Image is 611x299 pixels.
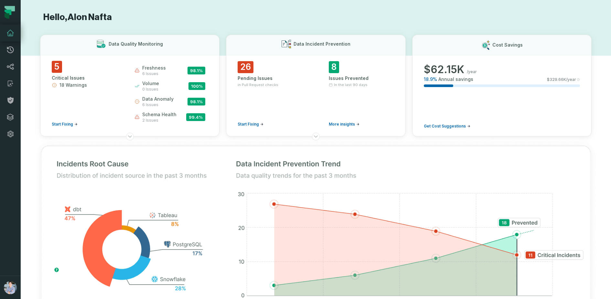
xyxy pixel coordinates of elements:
[424,124,466,129] span: Get Cost Suggestions
[334,82,368,87] span: In the last 90 days
[238,82,278,87] span: in Pull Request checks
[142,87,159,92] span: 0 issues
[52,61,62,73] span: 5
[238,75,303,82] div: Pending Issues
[40,35,220,137] button: Data Quality Monitoring5Critical Issues18 WarningsStart Fixingfreshness6 issues98.1%volume0 issue...
[188,82,205,90] span: 100 %
[188,67,205,74] span: 98.1 %
[142,71,166,76] span: 6 issues
[424,124,470,129] a: Get Cost Suggestions
[109,41,163,47] h3: Data Quality Monitoring
[329,122,359,127] a: More insights
[238,122,263,127] a: Start Fixing
[52,122,78,127] a: Start Fixing
[188,98,205,105] span: 98.1 %
[424,76,437,83] span: 18.9 %
[329,61,339,73] span: 8
[467,69,477,74] span: /year
[186,113,205,121] span: 99.4 %
[424,63,464,76] span: $ 62.15K
[142,111,177,118] span: schema health
[294,41,350,47] h3: Data Incident Prevention
[52,75,123,81] div: Critical Issues
[438,76,473,83] span: Annual savings
[492,42,523,48] h3: Cost Savings
[329,75,394,82] div: Issues Prevented
[142,102,174,107] span: 6 issues
[142,96,174,102] span: data anomaly
[329,122,355,127] span: More insights
[52,122,73,127] span: Start Fixing
[54,267,59,273] div: Tooltip anchor
[226,35,405,137] button: Data Incident Prevention26Pending Issuesin Pull Request checksStart Fixing8Issues PreventedIn the...
[142,118,177,123] span: 2 issues
[40,12,592,23] h1: Hello, Alon Nafta
[142,80,159,87] span: volume
[4,281,17,294] img: avatar of Alon Nafta
[59,82,87,88] span: 18 Warnings
[547,77,576,82] span: $ 329.66K /year
[142,65,166,71] span: freshness
[412,35,592,137] button: Cost Savings$62.15K/year18.9%Annual savings$329.66K/yearGet Cost Suggestions
[238,122,259,127] span: Start Fixing
[238,61,253,73] span: 26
